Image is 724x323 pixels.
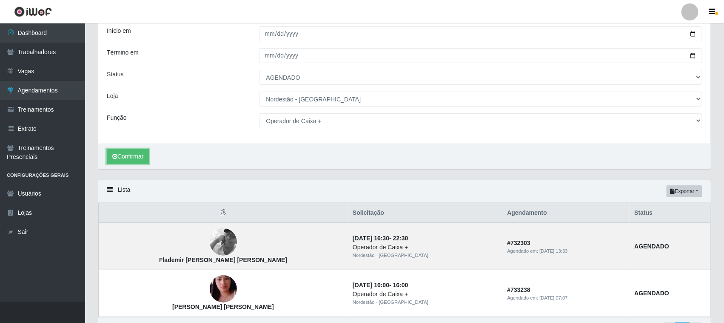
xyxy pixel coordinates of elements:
[107,70,124,79] label: Status
[630,203,711,223] th: Status
[353,299,497,306] div: Nordestão - [GEOGRAPHIC_DATA]
[507,294,624,302] div: Agendado em:
[259,26,703,41] input: 00/00/0000
[502,203,630,223] th: Agendamento
[635,243,670,250] strong: AGENDADO
[107,26,131,35] label: Início em
[107,113,127,122] label: Função
[539,295,567,300] time: [DATE] 07:07
[107,48,139,57] label: Término em
[210,218,237,267] img: Flademir Vitor Gonzaga da Silva
[353,235,408,242] strong: -
[107,149,149,164] button: Confirmar
[353,282,389,288] time: [DATE] 10:00
[353,252,497,259] div: Nordestão - [GEOGRAPHIC_DATA]
[667,185,702,197] button: Exportar
[353,243,497,252] div: Operador de Caixa +
[14,6,52,17] img: CoreUI Logo
[353,235,389,242] time: [DATE] 16:30
[107,92,118,101] label: Loja
[353,282,408,288] strong: -
[393,235,408,242] time: 22:30
[539,248,567,254] time: [DATE] 13:33
[98,180,711,203] div: Lista
[507,239,531,246] strong: # 732303
[172,303,274,310] strong: [PERSON_NAME] [PERSON_NAME]
[393,282,408,288] time: 16:00
[259,48,703,63] input: 00/00/0000
[348,203,502,223] th: Solicitação
[507,248,624,255] div: Agendado em:
[353,290,497,299] div: Operador de Caixa +
[210,265,237,314] img: Samara de Souza clemente
[635,290,670,297] strong: AGENDADO
[507,286,531,293] strong: # 733238
[159,257,287,263] strong: Flademir [PERSON_NAME] [PERSON_NAME]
